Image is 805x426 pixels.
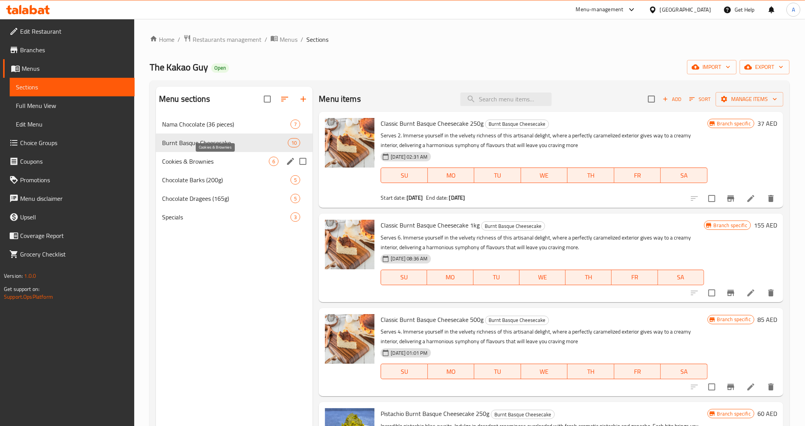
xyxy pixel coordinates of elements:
button: Branch-specific-item [721,378,740,396]
span: [DATE] 02:31 AM [388,153,431,161]
span: Cookies & Brownies [162,157,269,166]
span: Specials [162,212,291,222]
a: Edit Restaurant [3,22,135,41]
button: WE [521,168,568,183]
button: Branch-specific-item [721,189,740,208]
span: Sort sections [275,90,294,108]
span: Menus [22,64,128,73]
span: SU [384,366,424,377]
span: Manage items [722,94,777,104]
h6: 37 AED [757,118,777,129]
button: delete [762,284,780,302]
a: Sections [10,78,135,96]
button: SA [661,168,708,183]
span: Edit Menu [16,120,128,129]
h2: Menu items [319,93,361,105]
div: Nama Chocolate (36 pieces)7 [156,115,313,133]
li: / [301,35,303,44]
span: Sort [689,95,711,104]
a: Upsell [3,208,135,226]
span: Upsell [20,212,128,222]
p: Serves 6. Immerse yourself in the velvety richness of this artisanal delight, where a perfectly c... [381,233,704,252]
span: 1.0.0 [24,271,36,281]
button: Add section [294,90,313,108]
span: Full Menu View [16,101,128,110]
span: Branch specific [714,120,754,127]
button: WE [520,270,566,285]
div: Specials3 [156,208,313,226]
span: Select to update [704,285,720,301]
a: Choice Groups [3,133,135,152]
h6: 155 AED [754,220,777,231]
span: Add [661,95,682,104]
span: Burnt Basque Cheesecake [485,316,549,325]
nav: Menu sections [156,112,313,229]
span: Branch specific [714,316,754,323]
button: SU [381,364,427,379]
span: Start date: [381,193,405,203]
span: Menu disclaimer [20,194,128,203]
span: Branches [20,45,128,55]
h6: 60 AED [757,408,777,419]
div: Menu-management [576,5,624,14]
div: items [269,157,279,166]
input: search [460,92,552,106]
button: MO [427,270,473,285]
span: The Kakao Guy [150,58,208,76]
div: items [291,120,300,129]
b: [DATE] [449,193,465,203]
span: FR [617,170,658,181]
span: Burnt Basque Cheesecake [485,120,549,128]
span: 7 [291,121,300,128]
div: Burnt Basque Cheesecake [485,316,549,325]
span: Burnt Basque Cheesecake [162,138,288,147]
button: SA [661,364,708,379]
span: 6 [269,158,278,165]
p: Serves 4. Immerse yourself in the velvety richness of this artisanal delight, where a perfectly c... [381,327,707,346]
div: Cookies & Brownies6edit [156,152,313,171]
a: Menu disclaimer [3,189,135,208]
a: Full Menu View [10,96,135,115]
button: Manage items [716,92,783,106]
div: [GEOGRAPHIC_DATA] [660,5,711,14]
span: Classic Burnt Basque Cheesecake 250g [381,118,484,129]
h2: Menu sections [159,93,210,105]
span: TU [477,366,518,377]
b: [DATE] [407,193,423,203]
span: TU [477,272,516,283]
span: export [746,62,783,72]
button: Sort [687,93,713,105]
button: Branch-specific-item [721,284,740,302]
div: Chocolate Barks (200g)5 [156,171,313,189]
span: Pistachio Burnt Basque Cheesecake 250g [381,408,489,419]
span: A [792,5,795,14]
button: delete [762,378,780,396]
div: Chocolate Dragees (165g)5 [156,189,313,208]
button: SU [381,168,427,183]
span: Open [211,65,229,71]
button: SU [381,270,427,285]
div: items [291,212,300,222]
span: Chocolate Barks (200g) [162,175,291,185]
button: delete [762,189,780,208]
button: export [740,60,790,74]
span: Burnt Basque Cheesecake [491,410,554,419]
a: Promotions [3,171,135,189]
span: Grocery Checklist [20,250,128,259]
span: 5 [291,176,300,184]
div: Nama Chocolate (36 pieces) [162,120,291,129]
span: SU [384,170,424,181]
a: Menus [270,34,297,44]
img: Classic Burnt Basque Cheesecake 1kg [325,220,374,269]
span: MO [431,366,472,377]
span: TU [477,170,518,181]
button: edit [285,156,296,167]
span: Classic Burnt Basque Cheesecake 500g [381,314,484,325]
button: FR [614,168,661,183]
a: Edit menu item [746,382,755,392]
a: Edit menu item [746,194,755,203]
span: SA [664,170,704,181]
div: Burnt Basque Cheesecake [485,120,549,129]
